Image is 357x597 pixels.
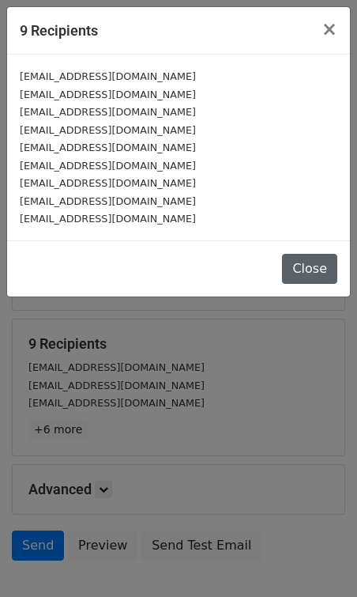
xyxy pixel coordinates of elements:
small: [EMAIL_ADDRESS][DOMAIN_NAME] [20,177,196,189]
small: [EMAIL_ADDRESS][DOMAIN_NAME] [20,106,196,118]
small: [EMAIL_ADDRESS][DOMAIN_NAME] [20,160,196,172]
small: [EMAIL_ADDRESS][DOMAIN_NAME] [20,213,196,225]
small: [EMAIL_ADDRESS][DOMAIN_NAME] [20,124,196,136]
small: [EMAIL_ADDRESS][DOMAIN_NAME] [20,70,196,82]
small: [EMAIL_ADDRESS][DOMAIN_NAME] [20,142,196,153]
small: [EMAIL_ADDRESS][DOMAIN_NAME] [20,195,196,207]
h5: 9 Recipients [20,20,98,41]
button: Close [309,7,350,51]
small: [EMAIL_ADDRESS][DOMAIN_NAME] [20,89,196,100]
span: × [321,18,337,40]
button: Close [282,254,337,284]
iframe: Chat Widget [278,521,357,597]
